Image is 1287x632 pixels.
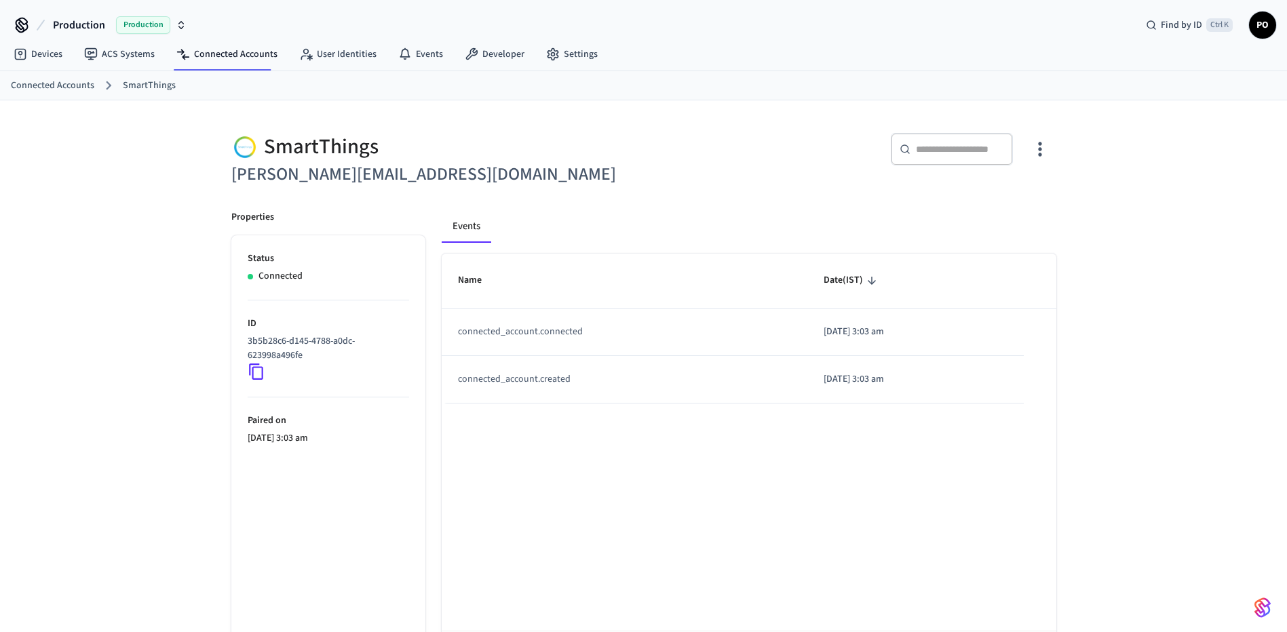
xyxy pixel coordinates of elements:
p: ID [248,317,409,331]
span: Find by ID [1161,18,1202,32]
p: [DATE] 3:03 am [248,431,409,446]
a: Devices [3,42,73,66]
a: Developer [454,42,535,66]
a: Events [387,42,454,66]
p: [DATE] 3:03 am [824,325,1007,339]
span: Production [53,17,105,33]
p: Properties [231,210,274,224]
img: Smartthings Logo, Square [231,133,258,161]
a: ACS Systems [73,42,166,66]
h6: [PERSON_NAME][EMAIL_ADDRESS][DOMAIN_NAME] [231,161,636,189]
p: Connected [258,269,303,283]
span: Ctrl K [1206,18,1233,32]
span: Production [116,16,170,34]
a: Connected Accounts [166,42,288,66]
span: PO [1250,13,1275,37]
a: SmartThings [123,79,176,93]
span: Date(IST) [824,270,881,291]
p: [DATE] 3:03 am [824,372,1007,387]
a: User Identities [288,42,387,66]
div: SmartThings [231,133,636,161]
div: connected account tabs [442,210,1056,243]
td: connected_account.connected [442,309,807,356]
button: PO [1249,12,1276,39]
p: 3b5b28c6-d145-4788-a0dc-623998a496fe [248,334,404,363]
img: SeamLogoGradient.69752ec5.svg [1254,597,1271,618]
div: Find by IDCtrl K [1135,13,1244,37]
a: Settings [535,42,609,66]
table: sticky table [442,254,1056,403]
td: connected_account.created [442,356,807,403]
button: Events [442,210,491,243]
a: Connected Accounts [11,79,94,93]
span: Name [458,270,499,291]
p: Paired on [248,414,409,428]
p: Status [248,252,409,266]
